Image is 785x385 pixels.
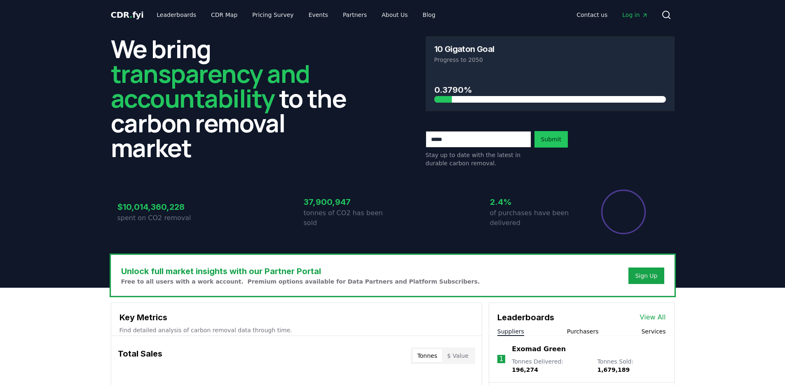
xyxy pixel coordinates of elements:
[118,347,162,364] h3: Total Sales
[117,213,206,223] p: spent on CO2 removal
[117,201,206,213] h3: $10,014,360,228
[416,7,442,22] a: Blog
[512,366,538,373] span: 196,274
[640,312,666,322] a: View All
[490,208,579,228] p: of purchases have been delivered
[597,357,665,374] p: Tonnes Sold :
[497,327,524,336] button: Suppliers
[570,7,654,22] nav: Main
[567,327,599,336] button: Purchasers
[628,268,664,284] button: Sign Up
[497,311,554,324] h3: Leaderboards
[512,357,589,374] p: Tonnes Delivered :
[412,349,442,362] button: Tonnes
[304,196,393,208] h3: 37,900,947
[302,7,335,22] a: Events
[121,265,480,277] h3: Unlock full market insights with our Partner Portal
[150,7,442,22] nav: Main
[434,56,666,64] p: Progress to 2050
[246,7,300,22] a: Pricing Survey
[534,131,568,148] button: Submit
[600,189,647,235] div: Percentage of sales delivered
[375,7,414,22] a: About Us
[490,196,579,208] h3: 2.4%
[512,344,566,354] a: Exomad Green
[616,7,654,22] a: Log in
[304,208,393,228] p: tonnes of CO2 has been sold
[120,311,473,324] h3: Key Metrics
[426,151,531,167] p: Stay up to date with the latest in durable carbon removal.
[336,7,373,22] a: Partners
[204,7,244,22] a: CDR Map
[622,11,648,19] span: Log in
[111,10,144,20] span: CDR fyi
[111,9,144,21] a: CDR.fyi
[570,7,614,22] a: Contact us
[434,84,666,96] h3: 0.3790%
[434,45,494,53] h3: 10 Gigaton Goal
[111,56,310,115] span: transparency and accountability
[442,349,473,362] button: $ Value
[121,277,480,286] p: Free to all users with a work account. Premium options available for Data Partners and Platform S...
[111,36,360,160] h2: We bring to the carbon removal market
[641,327,665,336] button: Services
[150,7,203,22] a: Leaderboards
[597,366,630,373] span: 1,679,189
[129,10,132,20] span: .
[635,272,657,280] a: Sign Up
[499,354,503,364] p: 1
[120,326,473,334] p: Find detailed analysis of carbon removal data through time.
